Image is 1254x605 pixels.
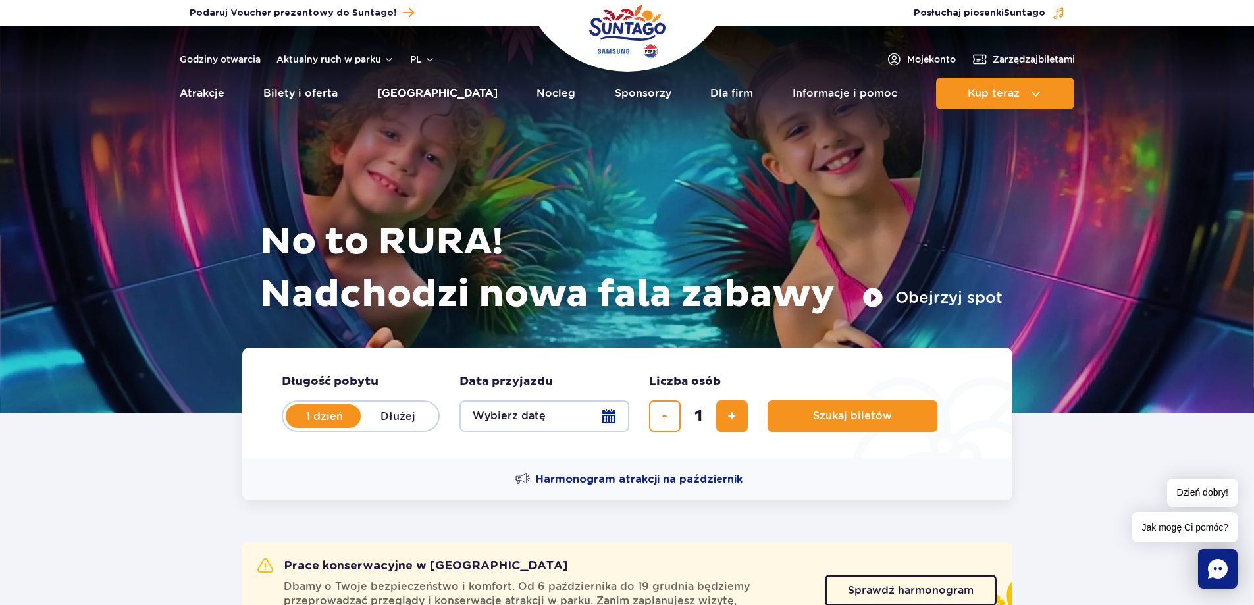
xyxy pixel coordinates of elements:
[190,4,414,22] a: Podaruj Voucher prezentowy do Suntago!
[263,78,338,109] a: Bilety i oferta
[710,78,753,109] a: Dla firm
[649,374,721,390] span: Liczba osób
[649,400,681,432] button: usuń bilet
[1198,549,1238,589] div: Chat
[768,400,937,432] button: Szukaj biletów
[536,472,743,487] span: Harmonogram atrakcji na październik
[260,216,1003,321] h1: No to RURA! Nadchodzi nowa fala zabawy
[180,78,224,109] a: Atrakcje
[282,374,379,390] span: Długość pobytu
[377,78,498,109] a: [GEOGRAPHIC_DATA]
[716,400,748,432] button: dodaj bilet
[1004,9,1045,18] span: Suntago
[180,53,261,66] a: Godziny otwarcia
[862,287,1003,308] button: Obejrzyj spot
[536,78,575,109] a: Nocleg
[848,585,974,596] span: Sprawdź harmonogram
[907,53,956,66] span: Moje konto
[683,400,714,432] input: liczba biletów
[914,7,1065,20] button: Posłuchaj piosenkiSuntago
[190,7,396,20] span: Podaruj Voucher prezentowy do Suntago!
[459,374,553,390] span: Data przyjazdu
[242,348,1012,458] form: Planowanie wizyty w Park of Poland
[1167,479,1238,507] span: Dzień dobry!
[276,54,394,65] button: Aktualny ruch w parku
[993,53,1075,66] span: Zarządzaj biletami
[936,78,1074,109] button: Kup teraz
[972,51,1075,67] a: Zarządzajbiletami
[793,78,897,109] a: Informacje i pomoc
[813,410,892,422] span: Szukaj biletów
[615,78,671,109] a: Sponsorzy
[257,558,568,574] h2: Prace konserwacyjne w [GEOGRAPHIC_DATA]
[886,51,956,67] a: Mojekonto
[1132,512,1238,542] span: Jak mogę Ci pomóc?
[287,402,362,430] label: 1 dzień
[361,402,436,430] label: Dłużej
[968,88,1020,99] span: Kup teraz
[914,7,1045,20] span: Posłuchaj piosenki
[459,400,629,432] button: Wybierz datę
[410,53,435,66] button: pl
[515,471,743,487] a: Harmonogram atrakcji na październik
